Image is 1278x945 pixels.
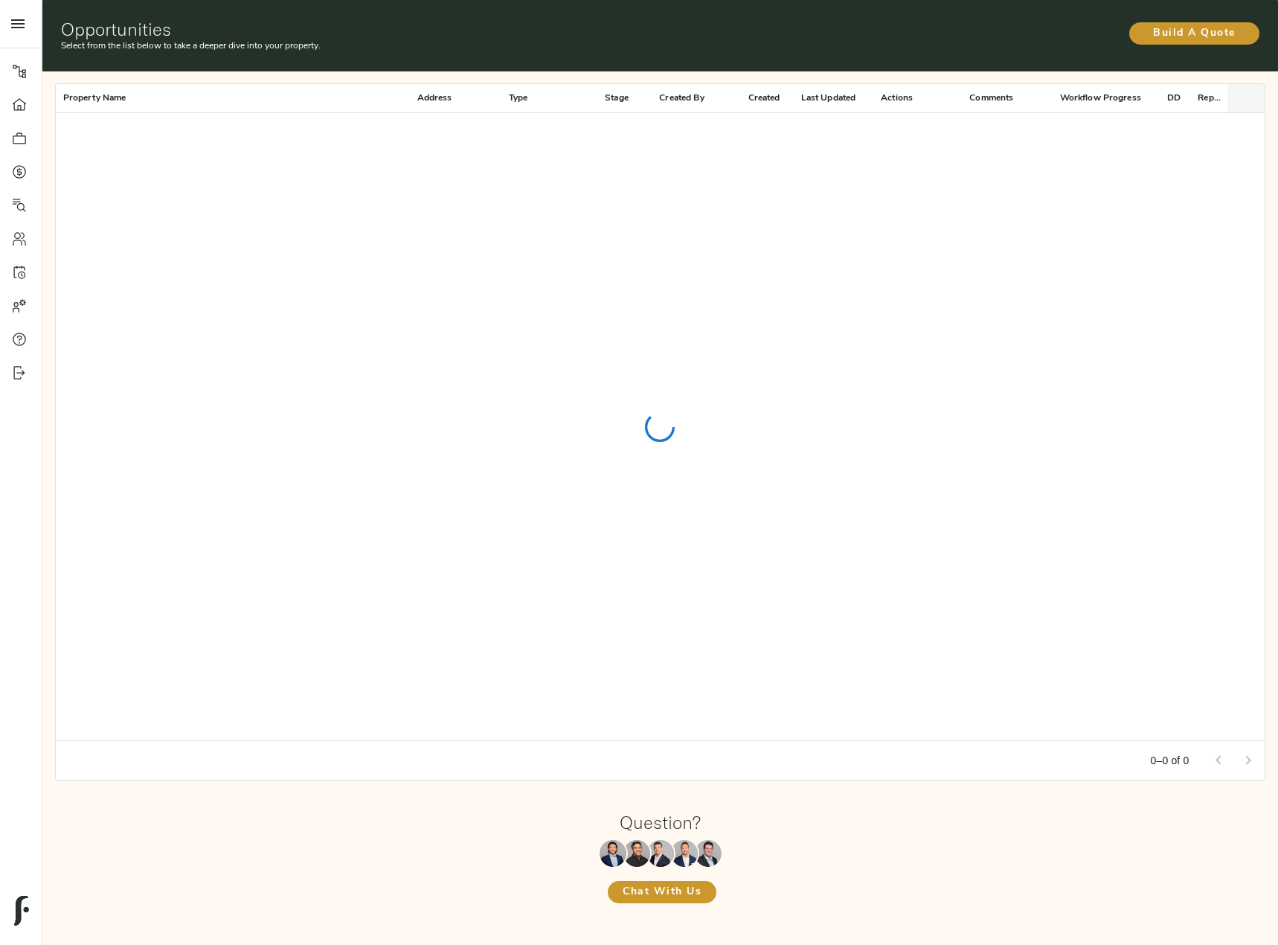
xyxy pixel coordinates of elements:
div: Stage [605,84,629,113]
div: Comments [969,84,1013,113]
div: Type [509,84,528,113]
div: Last Updated [801,84,856,113]
div: Created By [659,84,704,113]
div: Property Name [56,84,208,113]
img: Kenneth Mendonça [623,840,650,867]
h1: Question? [620,812,701,833]
div: Stage [535,84,636,113]
p: 0–0 of 0 [1151,753,1189,768]
div: Actions [881,84,913,113]
div: Workflow Progress [1053,84,1154,113]
img: Maxwell Wu [600,840,626,867]
button: Chat With Us [608,881,716,903]
span: Chat With Us [623,883,701,902]
div: Report [1190,84,1227,113]
div: DD [1167,84,1181,113]
div: Property Name [63,84,126,113]
div: Created [748,84,780,113]
img: Zach Frizzera [647,840,674,867]
img: Justin Stamp [695,840,722,867]
div: DD [1153,84,1190,113]
div: Address [207,84,459,113]
div: Last Updated [787,84,863,113]
div: Type [459,84,535,113]
div: Created [712,84,788,113]
img: logo [14,896,29,926]
div: Report [1198,84,1224,113]
div: Workflow Progress [1060,84,1141,113]
button: Build A Quote [1129,22,1259,45]
div: Address [417,84,452,113]
div: Actions [863,84,926,113]
p: Select from the list below to take a deeper dive into your property. [61,39,860,53]
img: Richard Le [671,840,698,867]
div: Created By [636,84,712,113]
div: Comments [926,84,1053,113]
h1: Opportunities [61,19,860,39]
span: Build A Quote [1144,25,1245,43]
